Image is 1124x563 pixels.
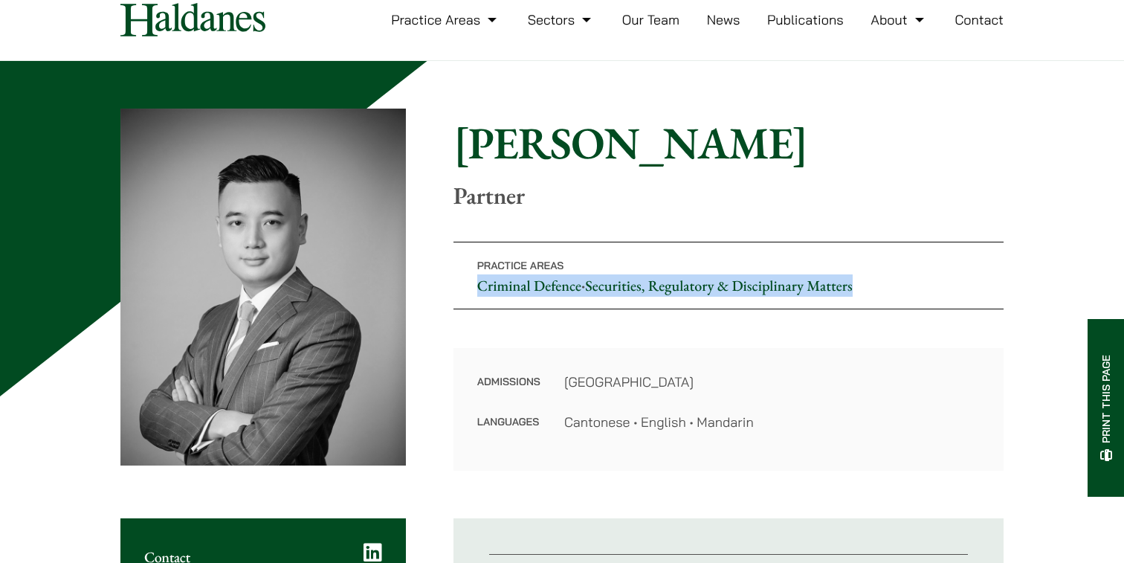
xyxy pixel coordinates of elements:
[585,276,852,295] a: Securities, Regulatory & Disciplinary Matters
[453,181,1004,210] p: Partner
[477,412,540,432] dt: Languages
[871,11,927,28] a: About
[477,259,564,272] span: Practice Areas
[391,11,500,28] a: Practice Areas
[477,372,540,412] dt: Admissions
[120,3,265,36] img: Logo of Haldanes
[477,276,581,295] a: Criminal Defence
[622,11,679,28] a: Our Team
[767,11,844,28] a: Publications
[364,542,382,563] a: LinkedIn
[564,412,980,432] dd: Cantonese • English • Mandarin
[453,242,1004,309] p: •
[564,372,980,392] dd: [GEOGRAPHIC_DATA]
[707,11,740,28] a: News
[453,116,1004,170] h1: [PERSON_NAME]
[955,11,1004,28] a: Contact
[528,11,595,28] a: Sectors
